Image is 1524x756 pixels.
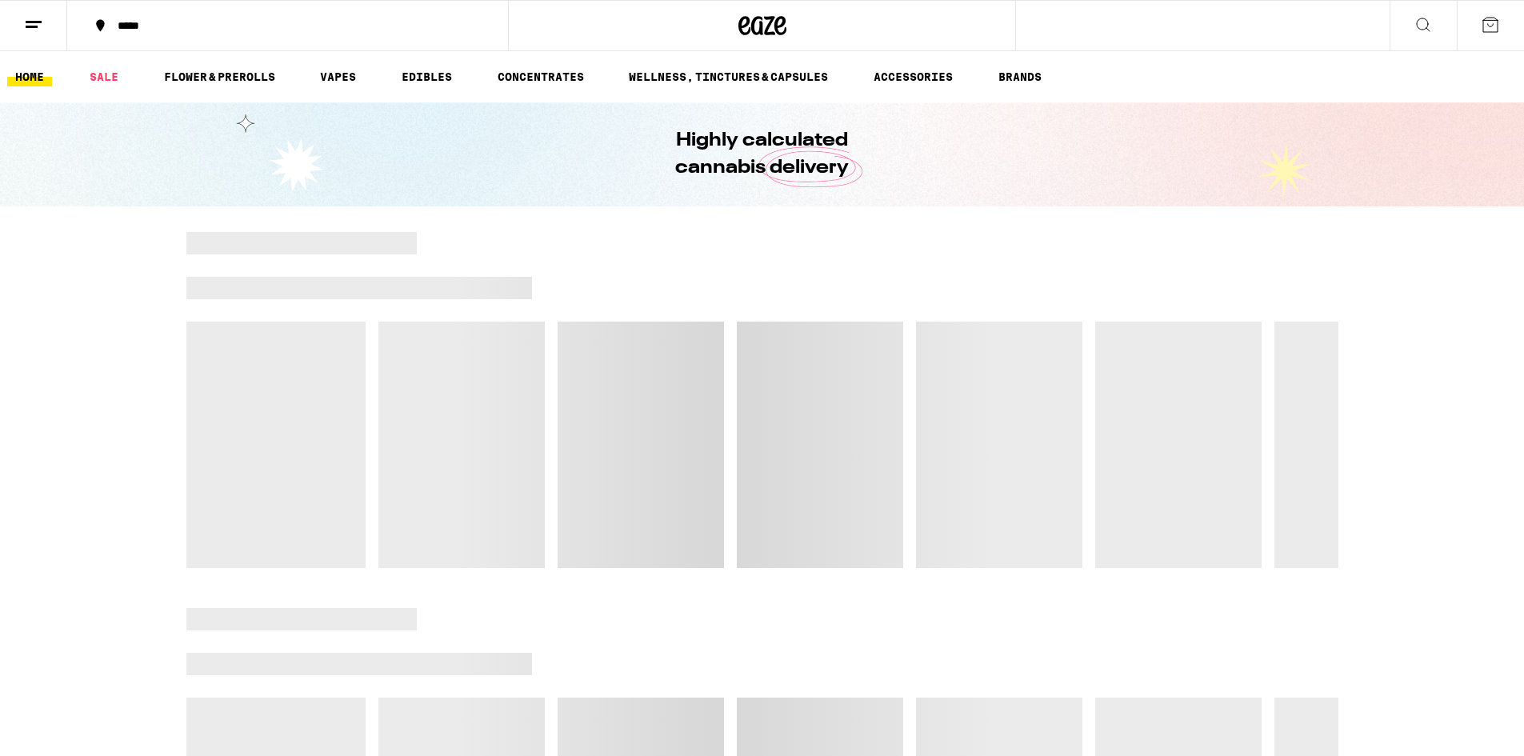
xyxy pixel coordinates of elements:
[621,67,836,86] a: WELLNESS, TINCTURES & CAPSULES
[82,67,126,86] a: SALE
[156,67,283,86] a: FLOWER & PREROLLS
[394,67,460,86] a: EDIBLES
[312,67,364,86] a: VAPES
[866,67,961,86] a: ACCESSORIES
[630,127,894,182] h1: Highly calculated cannabis delivery
[490,67,592,86] a: CONCENTRATES
[7,67,52,86] a: HOME
[990,67,1050,86] button: BRANDS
